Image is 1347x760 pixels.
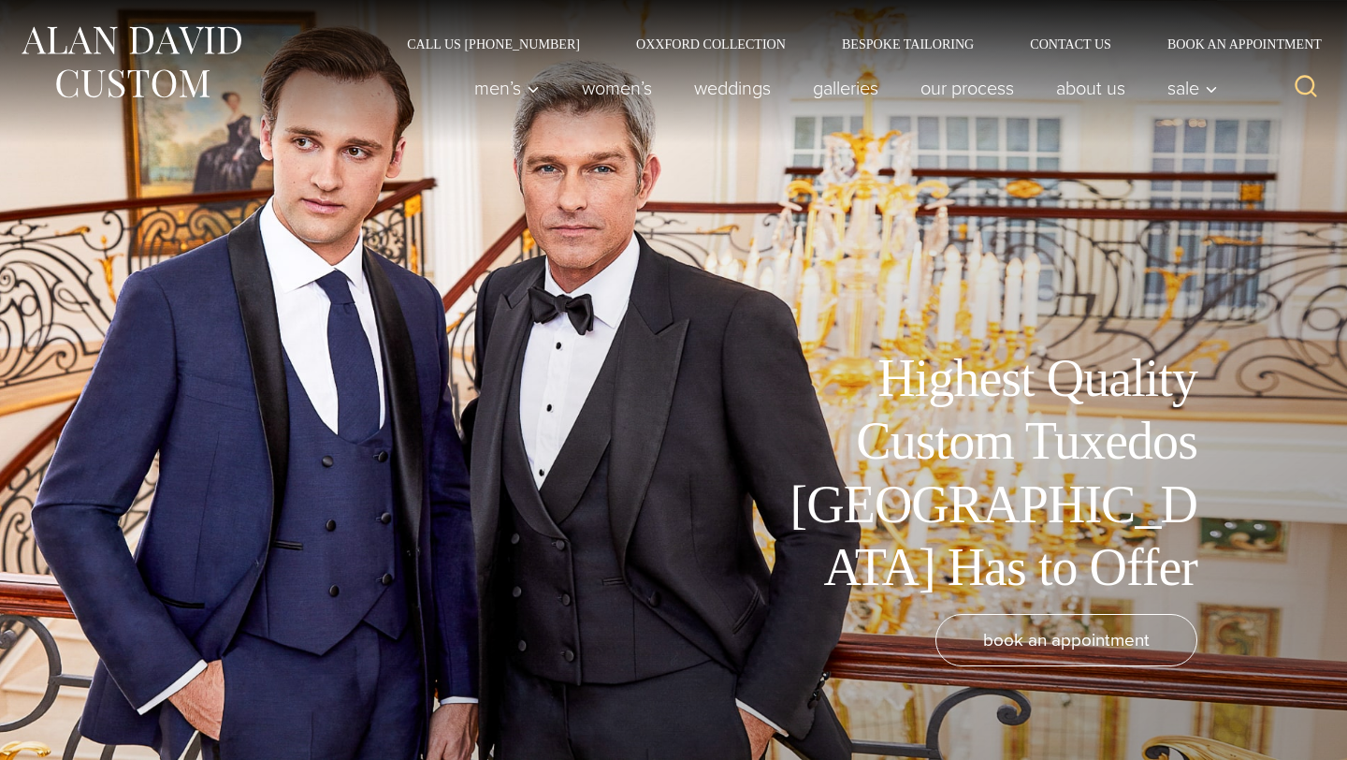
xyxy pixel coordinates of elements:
nav: Primary Navigation [454,69,1228,107]
a: Bespoke Tailoring [814,37,1002,51]
img: Alan David Custom [19,21,243,104]
a: Our Process [900,69,1036,107]
a: weddings [673,69,792,107]
button: View Search Form [1283,66,1328,110]
a: Book an Appointment [1139,37,1328,51]
a: Contact Us [1002,37,1139,51]
a: About Us [1036,69,1147,107]
span: Men’s [474,79,540,97]
a: Galleries [792,69,900,107]
nav: Secondary Navigation [379,37,1328,51]
a: book an appointment [935,614,1197,666]
span: book an appointment [983,626,1150,653]
a: Oxxford Collection [608,37,814,51]
span: Sale [1167,79,1218,97]
a: Call Us [PHONE_NUMBER] [379,37,608,51]
h1: Highest Quality Custom Tuxedos [GEOGRAPHIC_DATA] Has to Offer [776,347,1197,599]
a: Women’s [561,69,673,107]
